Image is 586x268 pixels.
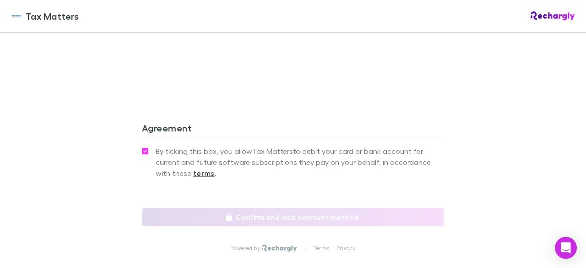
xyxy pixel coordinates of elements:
[142,122,444,137] h3: Agreement
[193,169,215,178] strong: terms
[26,9,79,23] span: Tax Matters
[555,237,577,259] div: Open Intercom Messenger
[230,245,262,252] p: Powered by
[314,245,329,252] a: Terms
[11,11,22,22] img: Tax Matters 's Logo
[142,208,444,226] button: Confirm and add payment method
[336,245,356,252] a: Privacy
[156,146,444,179] span: By ticking this box, you allow Tax Matters to debit your card or bank account for current and fut...
[304,245,306,252] p: |
[262,245,297,252] img: Rechargly Logo
[531,11,575,21] img: Rechargly Logo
